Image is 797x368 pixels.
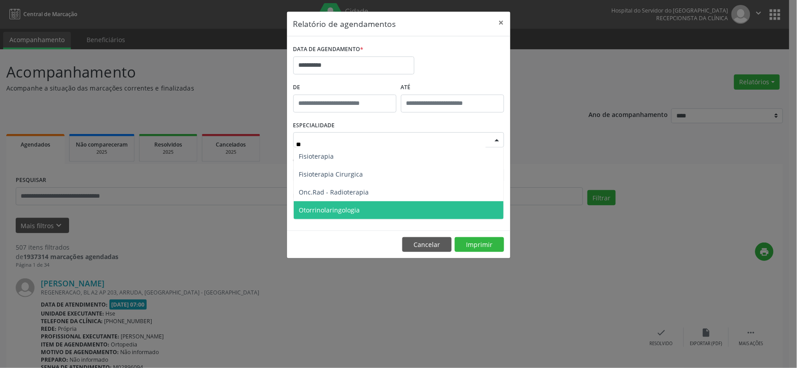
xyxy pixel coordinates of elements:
[293,119,335,133] label: ESPECIALIDADE
[401,81,504,95] label: ATÉ
[299,152,334,160] span: Fisioterapia
[299,206,360,214] span: Otorrinolaringologia
[492,12,510,34] button: Close
[293,43,364,56] label: DATA DE AGENDAMENTO
[293,18,396,30] h5: Relatório de agendamentos
[402,237,452,252] button: Cancelar
[299,170,363,178] span: Fisioterapia Cirurgica
[293,81,396,95] label: De
[455,237,504,252] button: Imprimir
[299,188,369,196] span: Onc.Rad - Radioterapia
